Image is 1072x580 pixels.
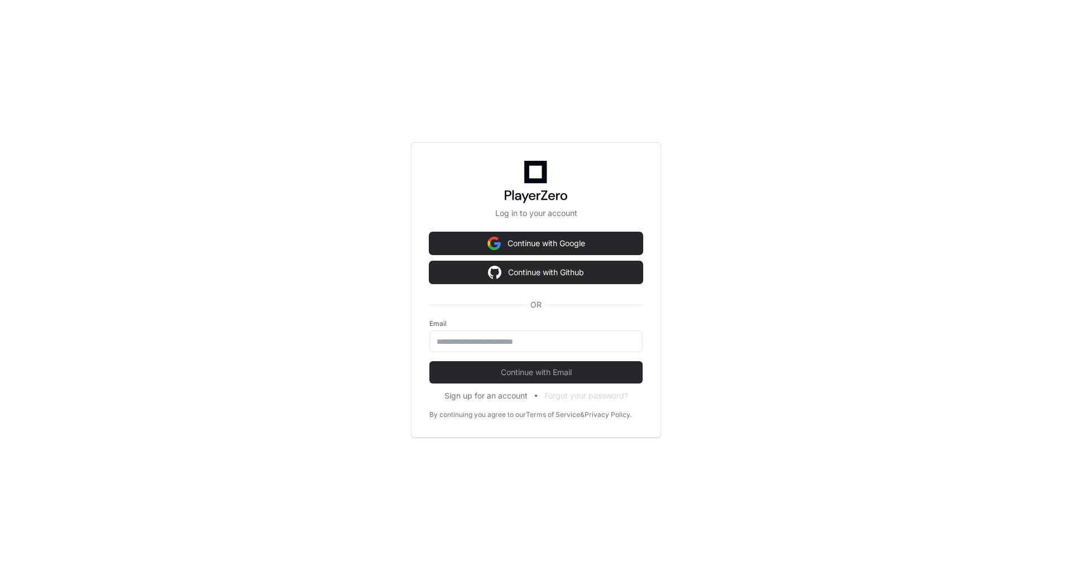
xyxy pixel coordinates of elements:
button: Sign up for an account [444,390,528,401]
a: Privacy Policy. [585,410,631,419]
a: Terms of Service [526,410,580,419]
span: Continue with Email [429,367,643,378]
div: By continuing you agree to our [429,410,526,419]
button: Continue with Google [429,232,643,255]
button: Continue with Email [429,361,643,384]
div: & [580,410,585,419]
button: Forgot your password? [544,390,628,401]
span: OR [526,299,546,310]
button: Continue with Github [429,261,643,284]
img: Sign in with google [488,261,501,284]
label: Email [429,319,643,328]
img: Sign in with google [487,232,501,255]
p: Log in to your account [429,208,643,219]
